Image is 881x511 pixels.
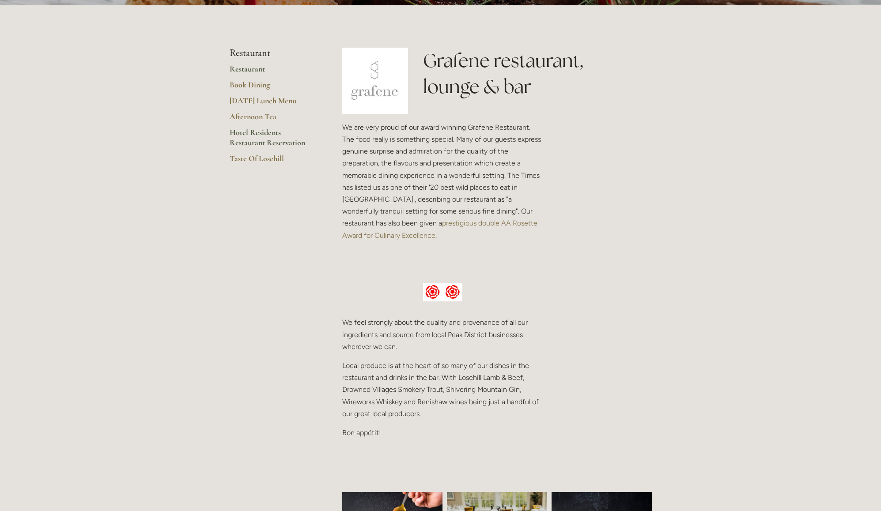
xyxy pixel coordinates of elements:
[230,64,314,80] a: Restaurant
[230,154,314,169] a: Taste Of Losehill
[342,219,539,239] a: prestigious double AA Rosette Award for Culinary Excellence
[342,427,544,439] p: Bon appétit!
[230,80,314,96] a: Book Dining
[342,316,544,353] p: We feel strongly about the quality and provenance of all our ingredients and source from local Pe...
[342,48,408,114] img: grafene.jpg
[230,96,314,112] a: [DATE] Lunch Menu
[342,121,544,241] p: We are very proud of our award winning Grafene Restaurant. The food really is something special. ...
[423,48,651,100] h1: Grafene restaurant, lounge & bar
[230,112,314,128] a: Afternoon Tea
[423,283,462,302] img: AA culinary excellence.jpg
[342,360,544,420] p: Local produce is at the heart of so many of our dishes in the restaurant and drinks in the bar. W...
[230,128,314,154] a: Hotel Residents Restaurant Reservation
[230,48,314,59] li: Restaurant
